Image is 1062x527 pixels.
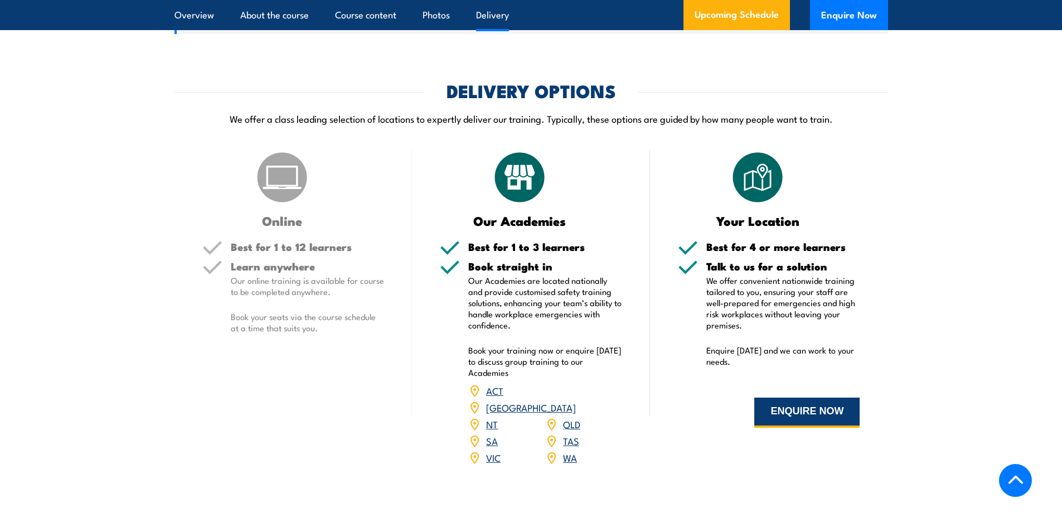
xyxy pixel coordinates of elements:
[754,398,860,428] button: ENQUIRE NOW
[563,417,580,431] a: QLD
[202,214,362,227] h3: Online
[486,434,498,447] a: SA
[706,241,860,252] h5: Best for 4 or more learners
[486,384,503,397] a: ACT
[447,83,616,98] h2: DELIVERY OPTIONS
[440,214,600,227] h3: Our Academies
[486,451,501,464] a: VIC
[468,241,622,252] h5: Best for 1 to 3 learners
[231,275,385,297] p: Our online training is available for course to be completed anywhere.
[706,275,860,331] p: We offer convenient nationwide training tailored to you, ensuring your staff are well-prepared fo...
[231,241,385,252] h5: Best for 1 to 12 learners
[231,311,385,333] p: Book your seats via the course schedule at a time that suits you.
[174,112,888,125] p: We offer a class leading selection of locations to expertly deliver our training. Typically, thes...
[468,345,622,378] p: Book your training now or enquire [DATE] to discuss group training to our Academies
[486,400,576,414] a: [GEOGRAPHIC_DATA]
[706,261,860,272] h5: Talk to us for a solution
[468,275,622,331] p: Our Academies are located nationally and provide customised safety training solutions, enhancing ...
[563,451,577,464] a: WA
[706,345,860,367] p: Enquire [DATE] and we can work to your needs.
[678,214,838,227] h3: Your Location
[468,261,622,272] h5: Book straight in
[231,261,385,272] h5: Learn anywhere
[563,434,579,447] a: TAS
[486,417,498,431] a: NT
